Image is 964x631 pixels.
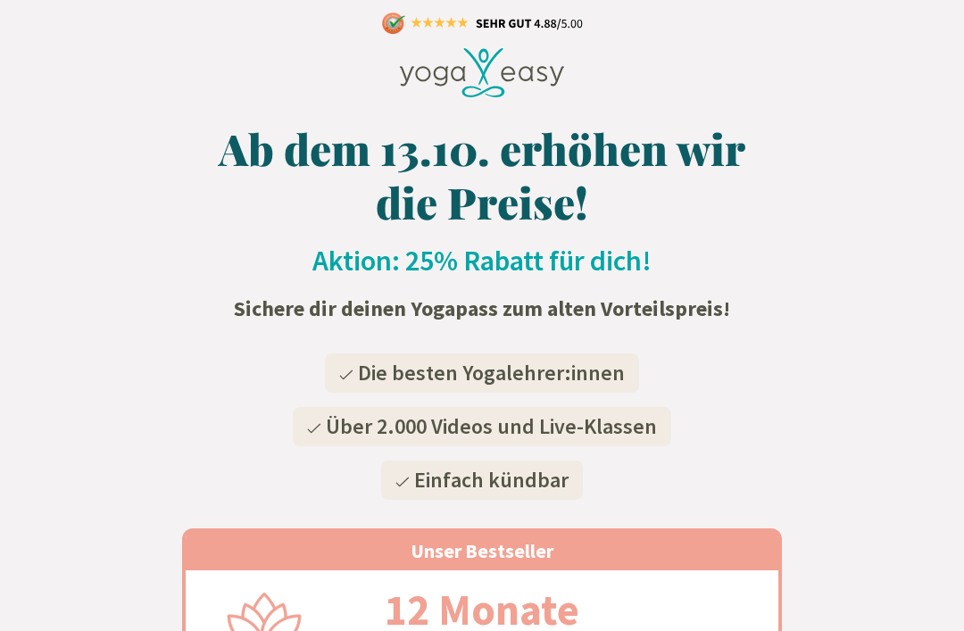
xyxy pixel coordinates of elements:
[182,121,782,228] h1: Ab dem 13.10. erhöhen wir die Preise!
[326,412,657,440] span: Über 2.000 Videos und Live-Klassen
[411,538,553,563] span: Unser Bestseller
[358,359,625,386] span: Die besten Yogalehrer:innen
[414,466,569,494] span: Einfach kündbar
[234,295,730,322] strong: Sichere dir deinen Yogapass zum alten Vorteilspreis!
